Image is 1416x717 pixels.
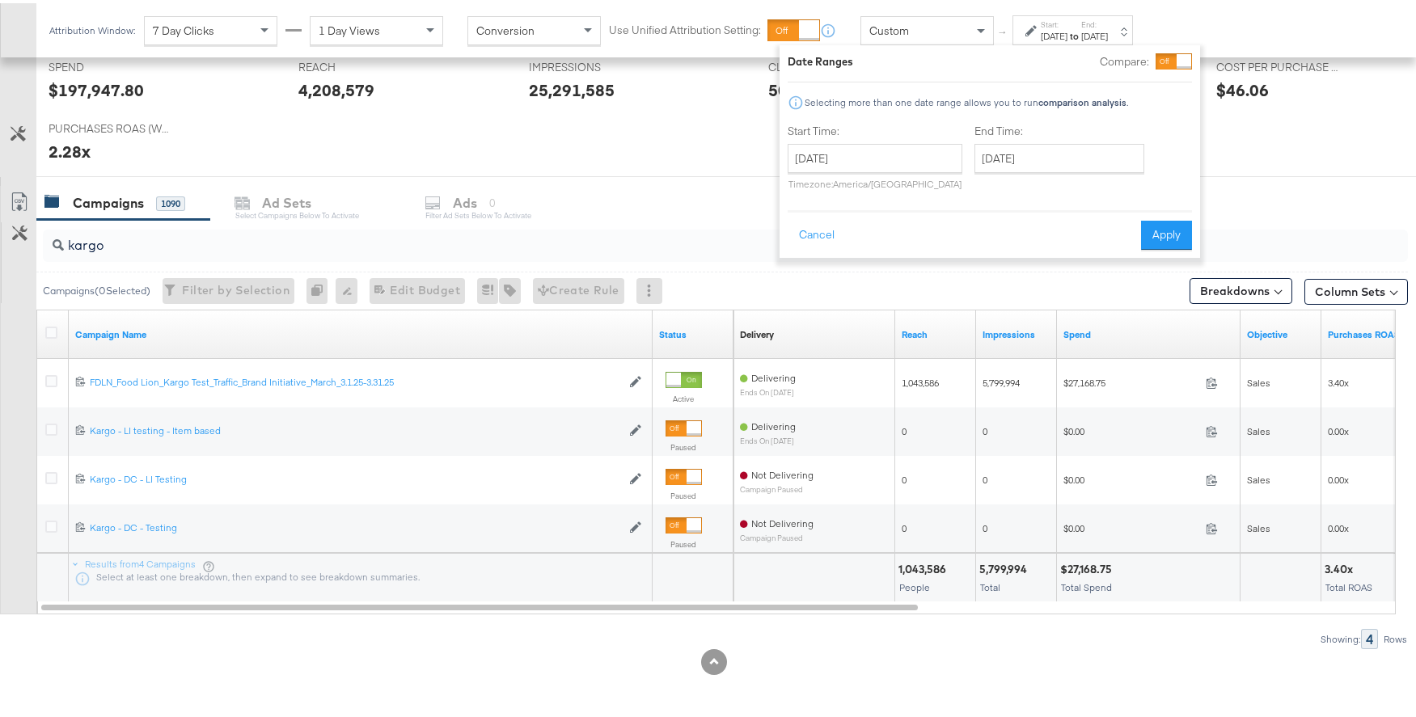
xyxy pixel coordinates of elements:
span: CLICKS (LINK) [768,57,890,72]
button: Apply [1141,217,1192,247]
span: 0.00x [1328,470,1349,483]
strong: comparison analysis [1038,93,1126,105]
span: People [899,578,930,590]
label: Paused [666,439,702,449]
span: Not Delivering [751,466,814,478]
a: Kargo - LI testing - Item based [90,421,621,435]
span: Not Delivering [751,514,814,526]
span: IMPRESSIONS [529,57,650,72]
div: Attribution Window: [49,22,136,33]
a: The number of times your ad was served. On mobile apps an ad is counted as served the first time ... [983,325,1050,338]
span: 1 Day Views [319,20,380,35]
label: Paused [666,487,702,498]
span: 7 Day Clicks [153,20,214,35]
a: Your campaign's objective. [1247,325,1315,338]
div: 25,291,585 [529,75,615,99]
a: The total amount spent to date. [1063,325,1234,338]
div: Date Ranges [788,51,853,66]
a: Kargo - DC - LI Testing [90,470,621,483]
span: REACH [298,57,420,72]
span: $0.00 [1063,519,1199,531]
span: 0.00x [1328,422,1349,434]
span: $0.00 [1063,422,1199,434]
div: 4,208,579 [298,75,374,99]
div: Campaigns [73,191,144,209]
span: PURCHASES ROAS (WEBSITE EVENTS) [49,118,170,133]
a: Kargo - DC - Testing [90,518,621,532]
span: 0.00x [1328,519,1349,531]
span: $0.00 [1063,470,1199,483]
span: COST PER PURCHASE (WEBSITE EVENTS) [1216,57,1338,72]
label: End: [1081,16,1108,27]
div: $197,947.80 [49,75,144,99]
div: [DATE] [1041,27,1067,40]
span: SPEND [49,57,170,72]
div: 0 [306,275,336,301]
a: Shows the current state of your Ad Campaign. [659,325,727,338]
div: Kargo - DC - Testing [90,518,621,531]
label: Start: [1041,16,1067,27]
div: 1090 [156,193,185,208]
button: Breakdowns [1190,275,1292,301]
div: Selecting more than one date range allows you to run . [804,94,1129,105]
span: Total ROAS [1325,578,1372,590]
div: $46.06 [1216,75,1269,99]
span: 0 [983,470,987,483]
div: 5,799,994 [979,559,1032,574]
button: Cancel [788,217,846,247]
span: Sales [1247,373,1270,386]
span: ↑ [995,27,1011,33]
span: Sales [1247,470,1270,483]
label: Paused [666,536,702,546]
div: Kargo - LI testing - Item based [90,421,621,434]
strong: to [1067,27,1081,39]
span: Sales [1247,422,1270,434]
div: 503,297 [768,75,831,99]
span: Total Spend [1061,578,1112,590]
span: 0 [983,519,987,531]
div: 2.28x [49,137,91,160]
span: $27,168.75 [1063,373,1199,386]
label: Use Unified Attribution Setting: [609,19,761,35]
input: Search Campaigns by Name, ID or Objective [64,220,1283,251]
span: Sales [1247,519,1270,531]
div: Campaigns ( 0 Selected) [43,280,150,295]
div: 3.40x [1325,559,1358,574]
sub: ends on [DATE] [740,433,796,442]
p: Timezone: America/[GEOGRAPHIC_DATA] [788,175,962,187]
span: 3.40x [1328,373,1349,386]
div: $27,168.75 [1060,559,1117,574]
div: 4 [1361,626,1378,646]
sub: Campaign Paused [740,530,814,539]
label: Active [666,390,702,401]
span: Delivering [751,417,796,429]
span: Total [980,578,1000,590]
a: FDLN_Food Lion_Kargo Test_Traffic_Brand Initiative_March_3.1.25-3.31.25 [90,373,621,386]
span: Delivering [751,369,796,381]
label: Compare: [1100,51,1149,66]
a: Reflects the ability of your Ad Campaign to achieve delivery based on ad states, schedule and bud... [740,325,774,338]
label: Start Time: [788,120,962,136]
sub: Campaign Paused [740,482,814,491]
a: The number of people your ad was served to. [902,325,970,338]
span: 0 [902,519,907,531]
button: Column Sets [1304,276,1408,302]
span: 0 [902,422,907,434]
div: 1,043,586 [898,559,951,574]
span: Custom [869,20,909,35]
label: End Time: [974,120,1151,136]
div: Rows [1383,631,1408,642]
div: [DATE] [1081,27,1108,40]
div: Delivery [740,325,774,338]
a: Your campaign name. [75,325,646,338]
span: Conversion [476,20,535,35]
div: Showing: [1320,631,1361,642]
span: 0 [983,422,987,434]
sub: ends on [DATE] [740,385,796,394]
span: 5,799,994 [983,373,1020,386]
span: 0 [902,470,907,483]
span: 1,043,586 [902,373,939,386]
